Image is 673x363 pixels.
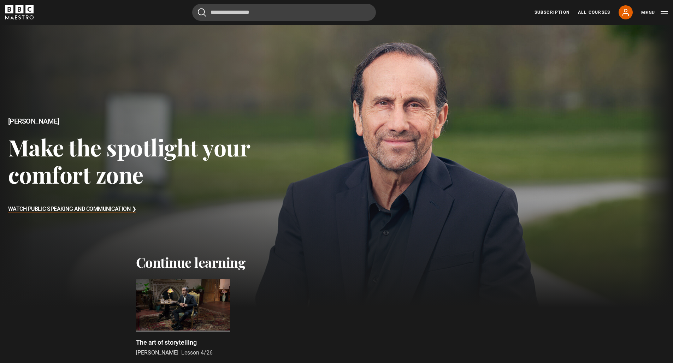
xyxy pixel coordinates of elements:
h3: Make the spotlight your comfort zone [8,133,270,188]
button: Submit the search query [198,8,206,17]
h2: [PERSON_NAME] [8,117,270,125]
input: Search [192,4,376,21]
h2: Continue learning [136,254,537,270]
span: Lesson 4/26 [181,349,213,356]
svg: BBC Maestro [5,5,34,19]
a: Subscription [535,9,569,16]
a: The art of storytelling [PERSON_NAME] Lesson 4/26 [136,279,230,357]
span: [PERSON_NAME] [136,349,178,356]
p: The art of storytelling [136,338,197,347]
h3: Watch Public Speaking and Communication ❯ [8,204,136,215]
a: All Courses [578,9,610,16]
button: Toggle navigation [641,9,668,16]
